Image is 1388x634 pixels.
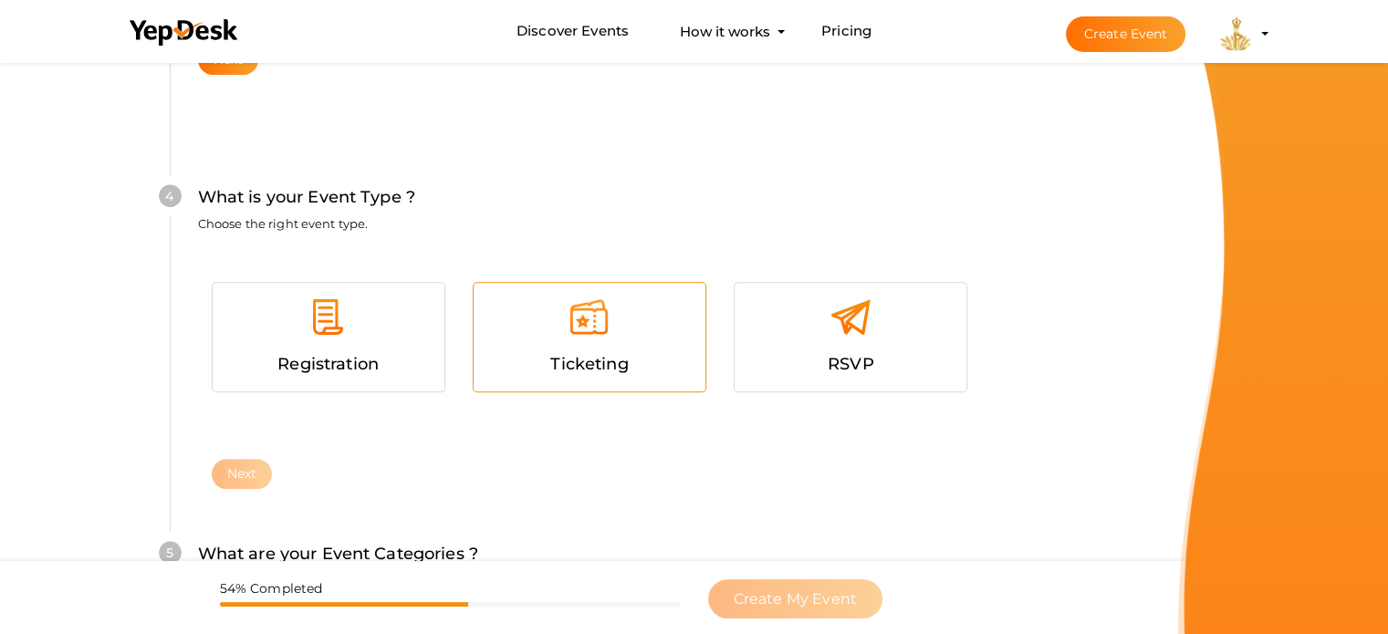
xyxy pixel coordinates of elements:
[220,579,323,598] label: 54% Completed
[1066,16,1186,52] button: Create Event
[277,354,379,374] span: Registration
[159,541,182,564] div: 5
[198,215,369,233] label: Choose the right event type.
[550,354,628,374] span: Ticketing
[734,590,857,608] span: Create My Event
[1217,16,1254,52] img: ACg8ocJtwoah0W_kBFZeq3veEbKYl-TYiYaIKXneI5_uC2HnPkwyFKcL=s100
[830,296,871,338] img: feature-rsvp.svg
[198,541,478,567] label: What are your Event Categories ?
[212,459,273,489] button: Next
[308,296,349,338] img: feature-registration.svg
[159,184,182,207] div: 4
[517,15,629,48] a: Discover Events
[708,579,882,618] button: Create My Event
[828,354,874,374] span: RSVP
[569,296,610,338] img: feature-ticketing.svg
[674,15,776,48] button: How it works
[198,184,416,211] label: What is your Event Type ?
[821,15,871,48] a: Pricing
